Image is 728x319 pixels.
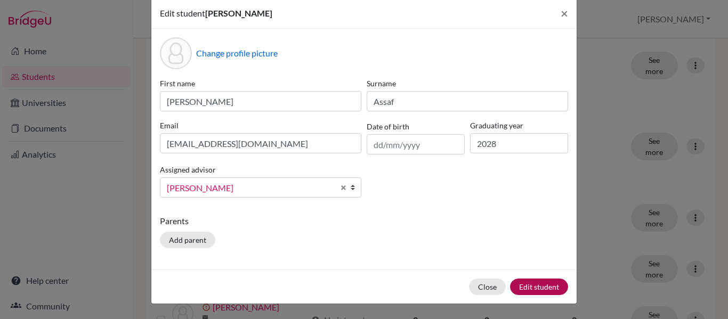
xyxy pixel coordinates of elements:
[160,164,216,175] label: Assigned advisor
[367,121,409,132] label: Date of birth
[160,78,361,89] label: First name
[510,279,568,295] button: Edit student
[561,5,568,21] span: ×
[469,279,506,295] button: Close
[160,37,192,69] div: Profile picture
[167,181,334,195] span: [PERSON_NAME]
[160,8,205,18] span: Edit student
[470,120,568,131] label: Graduating year
[205,8,272,18] span: [PERSON_NAME]
[160,215,568,227] p: Parents
[160,120,361,131] label: Email
[367,78,568,89] label: Surname
[160,232,215,248] button: Add parent
[367,134,465,154] input: dd/mm/yyyy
